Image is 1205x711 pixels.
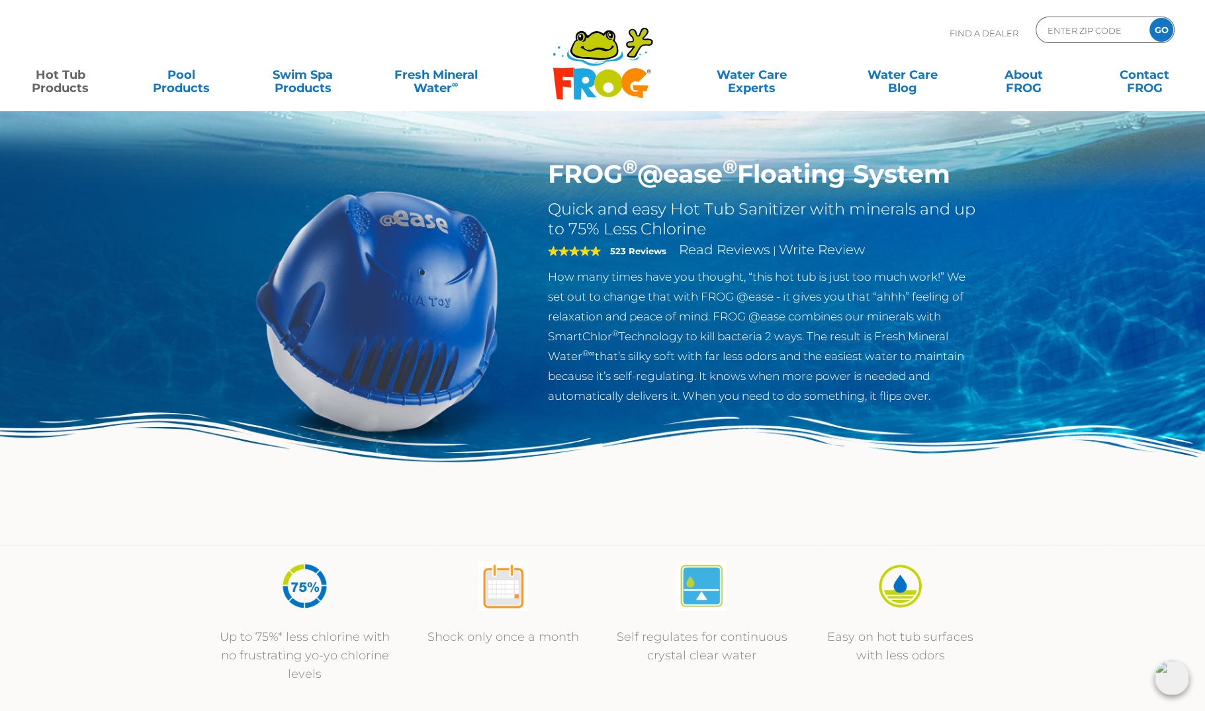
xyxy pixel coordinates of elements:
h2: Quick and easy Hot Tub Sanitizer with minerals and up to 75% Less Chlorine [548,199,980,239]
sup: ®∞ [582,348,595,358]
a: Water CareExperts [675,62,828,88]
a: PoolProducts [134,62,228,88]
img: atease-icon-self-regulates [677,561,727,611]
h1: FROG @ease Floating System [548,159,980,189]
span: 5 [548,246,601,256]
sup: ® [612,328,619,338]
p: Self regulates for continuous crystal clear water [616,628,788,665]
sup: ∞ [452,79,459,89]
p: Shock only once a month [418,628,590,646]
strong: 523 Reviews [610,246,666,256]
p: Up to 75%* less chlorine with no frustrating yo-yo chlorine levels [219,628,391,683]
img: openIcon [1155,661,1189,695]
img: icon-atease-easy-on [875,561,925,611]
a: Water CareBlog [855,62,949,88]
span: | [773,244,776,257]
a: AboutFROG [976,62,1070,88]
img: icon-atease-75percent-less [280,561,330,611]
img: hot-tub-product-atease-system.png [226,159,529,462]
sup: ® [723,155,737,178]
input: Zip Code Form [1046,21,1136,40]
a: Hot TubProducts [13,62,107,88]
a: Read Reviews [679,242,770,258]
p: Easy on hot tub surfaces with less odors [815,628,987,665]
p: Find A Dealer [950,17,1018,50]
a: Swim SpaProducts [255,62,349,88]
a: ContactFROG [1098,62,1192,88]
p: How many times have you thought, “this hot tub is just too much work!” We set out to change that ... [548,267,980,406]
input: GO [1149,18,1173,42]
a: Write Review [779,242,865,258]
a: Fresh MineralWater∞ [377,62,495,88]
sup: ® [623,155,637,178]
img: atease-icon-shock-once [478,561,528,611]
